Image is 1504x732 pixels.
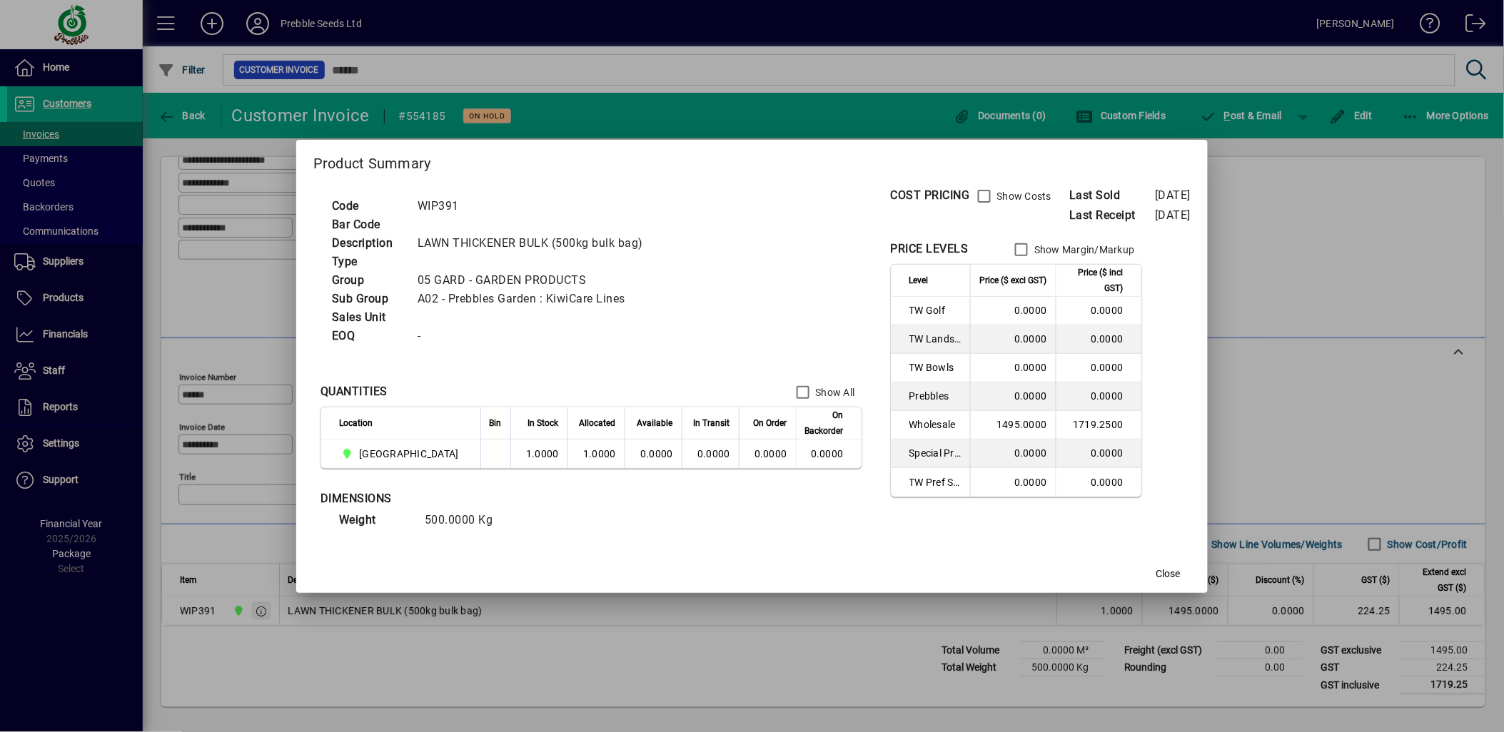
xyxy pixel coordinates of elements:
[697,448,730,459] span: 0.0000
[321,383,388,400] div: QUANTITIES
[970,468,1056,497] td: 0.0000
[410,271,660,290] td: 05 GARD - GARDEN PRODUCTS
[339,445,465,462] span: CHRISTCHURCH
[321,490,677,507] div: DIMENSIONS
[410,234,660,253] td: LAWN THICKENER BULK (500kg bulk bag)
[1056,411,1141,439] td: 1719.2500
[1056,354,1141,382] td: 0.0000
[359,447,458,461] span: [GEOGRAPHIC_DATA]
[325,253,410,271] td: Type
[339,415,373,431] span: Location
[970,354,1056,382] td: 0.0000
[625,439,682,468] td: 0.0000
[909,332,962,346] span: TW Landscaper
[813,385,855,400] label: Show All
[1069,187,1155,204] span: Last Sold
[325,308,410,327] td: Sales Unit
[891,240,969,258] div: PRICE LEVELS
[805,407,844,439] span: On Backorder
[325,234,410,253] td: Description
[909,446,962,460] span: Special Price
[325,271,410,290] td: Group
[325,197,410,215] td: Code
[1031,243,1135,257] label: Show Margin/Markup
[325,327,410,345] td: EOQ
[909,360,962,375] span: TW Bowls
[332,511,418,529] td: Weight
[970,439,1056,468] td: 0.0000
[418,511,510,529] td: 500.0000 Kg
[970,382,1056,411] td: 0.0000
[909,417,962,432] span: Wholesale
[970,297,1056,325] td: 0.0000
[1056,439,1141,468] td: 0.0000
[410,327,660,345] td: -
[410,290,660,308] td: A02 - Prebbles Garden : KiwiCare Lines
[994,189,1052,203] label: Show Costs
[796,439,862,468] td: 0.0000
[754,415,787,431] span: On Order
[970,325,1056,354] td: 0.0000
[1056,325,1141,354] td: 0.0000
[970,411,1056,439] td: 1495.0000
[694,415,730,431] span: In Transit
[909,303,962,317] span: TW Golf
[1155,208,1191,222] span: [DATE]
[567,439,625,468] td: 1.0000
[980,273,1047,288] span: Price ($ excl GST)
[891,187,970,204] div: COST PRICING
[1065,265,1124,296] span: Price ($ incl GST)
[909,273,929,288] span: Level
[580,415,616,431] span: Allocated
[1156,566,1180,581] span: Close
[909,475,962,489] span: TW Pref Sup
[1155,188,1191,202] span: [DATE]
[410,197,660,215] td: WIP391
[490,415,502,431] span: Bin
[510,439,567,468] td: 1.0000
[325,215,410,234] td: Bar Code
[754,448,787,459] span: 0.0000
[637,415,673,431] span: Available
[1056,297,1141,325] td: 0.0000
[909,389,962,403] span: Prebbles
[296,140,1208,181] h2: Product Summary
[325,290,410,308] td: Sub Group
[1056,468,1141,497] td: 0.0000
[1056,382,1141,411] td: 0.0000
[528,415,559,431] span: In Stock
[1069,207,1155,224] span: Last Receipt
[1145,561,1191,587] button: Close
